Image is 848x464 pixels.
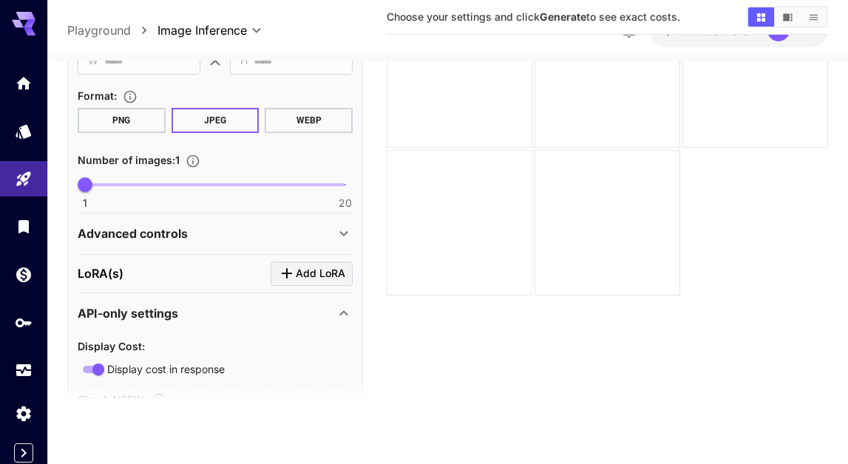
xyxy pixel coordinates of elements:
b: Generate [540,10,586,23]
p: Advanced controls [78,225,188,243]
button: Show images in list view [801,7,827,27]
div: Models [15,122,33,140]
p: API-only settings [78,305,178,323]
button: WEBP [265,109,353,134]
div: Wallet [15,265,33,284]
button: Choose the file format for the output image. [117,89,143,104]
span: Number of images : 1 [78,154,180,167]
span: Display Cost : [78,341,145,353]
button: Click to add LoRA [271,262,353,286]
button: Show images in video view [775,7,801,27]
div: Settings [15,404,33,423]
span: Add LoRA [296,265,345,283]
span: credits left [704,24,756,37]
a: Playground [67,21,131,39]
span: H [240,52,248,69]
button: PNG [78,109,166,134]
button: Expand sidebar [14,443,33,463]
div: Home [15,74,33,92]
span: Choose your settings and click to see exact costs. [387,10,680,23]
span: Image Inference [157,21,247,39]
p: LoRA(s) [78,265,123,283]
button: JPEG [172,109,260,134]
div: Show images in grid viewShow images in video viewShow images in list view [747,6,828,28]
button: Show images in grid view [748,7,774,27]
div: API Keys [15,313,33,332]
div: API-only settings [78,296,353,332]
div: Usage [15,361,33,380]
nav: breadcrumb [67,21,157,39]
div: Playground [15,170,33,188]
div: Library [15,217,33,236]
span: W [88,52,98,69]
span: $28.05 [665,24,704,37]
span: Format : [78,90,117,103]
span: 1 [83,196,87,211]
div: Advanced controls [78,216,353,252]
span: Display cost in response [107,361,225,377]
span: 20 [339,196,352,211]
button: Specify how many images to generate in a single request. Each image generation will be charged se... [180,154,206,168]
